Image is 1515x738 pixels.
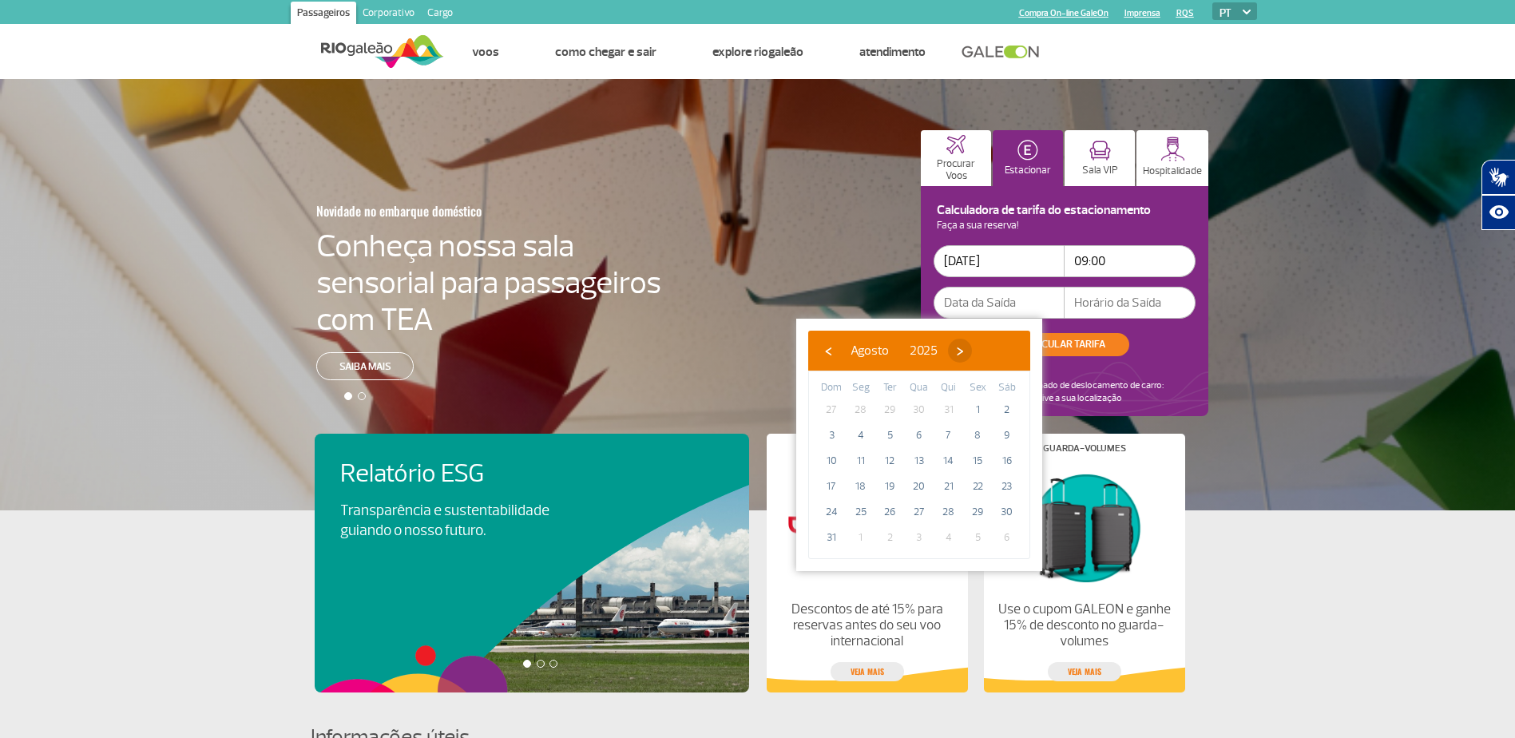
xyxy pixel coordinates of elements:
[963,379,993,397] th: weekday
[796,319,1042,571] bs-datepicker-container: calendar
[946,135,966,154] img: airplaneHome.svg
[421,2,459,27] a: Cargo
[779,601,954,649] p: Descontos de até 15% para reservas antes do seu voo internacional
[819,423,844,448] span: 3
[965,525,990,550] span: 5
[936,448,962,474] span: 14
[994,474,1020,499] span: 23
[905,379,934,397] th: weekday
[994,448,1020,474] span: 16
[994,397,1020,423] span: 2
[965,397,990,423] span: 1
[848,397,874,423] span: 28
[1043,444,1126,453] h4: Guarda-volumes
[1065,130,1135,186] button: Sala VIP
[936,423,962,448] span: 7
[875,379,905,397] th: weekday
[1143,165,1202,177] p: Hospitalidade
[994,423,1020,448] span: 9
[997,466,1171,589] img: Guarda-volumes
[934,221,1196,230] p: Faça a sua reserva!
[819,499,844,525] span: 24
[877,397,902,423] span: 29
[934,245,1065,277] input: Data de Entrada
[994,525,1020,550] span: 6
[1001,333,1129,356] button: CALCULAR TARIFA
[840,339,899,363] button: Agosto
[877,525,902,550] span: 2
[936,397,962,423] span: 31
[965,448,990,474] span: 15
[831,662,904,681] a: veja mais
[965,499,990,525] span: 29
[1176,8,1194,18] a: RQS
[291,2,356,27] a: Passageiros
[1019,8,1108,18] a: Compra On-line GaleOn
[906,525,932,550] span: 3
[1481,160,1515,230] div: Plugin de acessibilidade da Hand Talk.
[877,423,902,448] span: 5
[936,525,962,550] span: 4
[906,448,932,474] span: 13
[472,44,499,60] a: Voos
[1481,160,1515,195] button: Abrir tradutor de língua de sinais.
[819,474,844,499] span: 17
[899,339,948,363] button: 2025
[316,194,583,228] h3: Novidade no embarque doméstico
[1005,165,1051,177] p: Estacionar
[965,474,990,499] span: 22
[340,501,567,541] p: Transparência e sustentabilidade guiando o nosso futuro.
[819,397,844,423] span: 27
[356,2,421,27] a: Corporativo
[934,379,963,397] th: weekday
[816,340,972,356] bs-datepicker-navigation-view: ​ ​ ​
[340,459,724,541] a: Relatório ESGTransparência e sustentabilidade guiando o nosso futuro.
[877,448,902,474] span: 12
[921,130,991,186] button: Procurar Voos
[877,499,902,525] span: 26
[316,228,661,338] h4: Conheça nossa sala sensorial para passageiros com TEA
[1160,137,1185,161] img: hospitality.svg
[906,423,932,448] span: 6
[1082,165,1118,177] p: Sala VIP
[848,525,874,550] span: 1
[991,379,1164,405] p: Tempo estimado de deslocamento de carro: Ative a sua localização
[1089,141,1111,161] img: vipRoom.svg
[712,44,803,60] a: Explore RIOgaleão
[851,343,889,359] span: Agosto
[934,206,1196,215] h4: Calculadora de tarifa do estacionamento
[1048,662,1121,681] a: veja mais
[848,423,874,448] span: 4
[997,601,1171,649] p: Use o cupom GALEON e ganhe 15% de desconto no guarda-volumes
[910,343,938,359] span: 2025
[847,379,876,397] th: weekday
[555,44,656,60] a: Como chegar e sair
[1017,140,1038,161] img: carParkingHomeActive.svg
[906,397,932,423] span: 30
[1136,130,1208,186] button: Hospitalidade
[992,379,1021,397] th: weekday
[848,474,874,499] span: 18
[877,474,902,499] span: 19
[906,474,932,499] span: 20
[993,130,1063,186] button: Estacionar
[848,448,874,474] span: 11
[819,525,844,550] span: 31
[906,499,932,525] span: 27
[936,499,962,525] span: 28
[936,474,962,499] span: 21
[819,448,844,474] span: 10
[1124,8,1160,18] a: Imprensa
[779,466,954,589] img: Lojas
[934,287,1065,319] input: Data da Saída
[1065,287,1196,319] input: Horário da Saída
[340,459,594,489] h4: Relatório ESG
[994,499,1020,525] span: 30
[1065,245,1196,277] input: Horário da Entrada
[948,339,972,363] button: ›
[1481,195,1515,230] button: Abrir recursos assistivos.
[816,339,840,363] button: ‹
[817,379,847,397] th: weekday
